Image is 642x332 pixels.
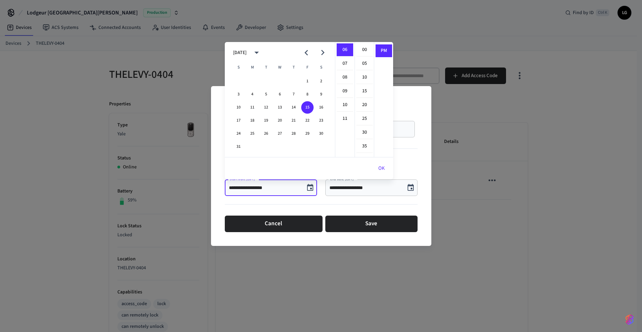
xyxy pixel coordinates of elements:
button: 15 [301,101,314,114]
button: OK [370,160,393,177]
span: Saturday [315,61,327,74]
li: 5 minutes [356,57,373,70]
button: 26 [260,127,272,140]
span: Friday [301,61,314,74]
button: 5 [260,88,272,101]
button: 3 [232,88,245,101]
ul: Select hours [335,42,355,157]
button: 20 [274,114,286,127]
li: 35 minutes [356,140,373,153]
button: 24 [232,127,245,140]
button: 2 [315,75,327,87]
li: 15 minutes [356,85,373,98]
button: 23 [315,114,327,127]
div: [DATE] [233,49,246,56]
li: 9 hours [337,85,353,98]
button: 8 [301,88,314,101]
button: Choose date, selected date is Aug 15, 2025 [303,181,317,195]
button: 4 [246,88,259,101]
button: 21 [287,114,300,127]
button: 30 [315,127,327,140]
button: 31 [232,141,245,153]
li: 7 hours [337,57,353,70]
span: Monday [246,61,259,74]
ul: Select meridiem [374,42,393,157]
button: 10 [232,101,245,114]
button: 29 [301,127,314,140]
button: 27 [274,127,286,140]
button: 11 [246,101,259,114]
button: 1 [301,75,314,87]
button: 7 [287,88,300,101]
li: PM [376,44,392,57]
button: 19 [260,114,272,127]
button: Previous month [298,44,314,61]
button: Cancel [225,216,323,232]
li: 40 minutes [356,154,373,167]
span: Tuesday [260,61,272,74]
li: 20 minutes [356,98,373,112]
li: 10 hours [337,98,353,112]
button: 6 [274,88,286,101]
li: 10 minutes [356,71,373,84]
li: 30 minutes [356,126,373,139]
button: 12 [260,101,272,114]
button: calendar view is open, switch to year view [249,44,265,61]
li: 11 hours [337,112,353,125]
button: 18 [246,114,259,127]
button: 22 [301,114,314,127]
span: Sunday [232,61,245,74]
button: 13 [274,101,286,114]
li: 0 minutes [356,43,373,56]
button: Choose date, selected date is Aug 15, 2025 [404,181,418,195]
li: 6 hours [337,43,353,56]
span: Thursday [287,61,300,74]
span: Wednesday [274,61,286,74]
button: 9 [315,88,327,101]
button: 17 [232,114,245,127]
li: 25 minutes [356,112,373,125]
button: 28 [287,127,300,140]
button: 25 [246,127,259,140]
button: 16 [315,101,327,114]
ul: Select minutes [355,42,374,157]
img: SeamLogoGradient.69752ec5.svg [625,314,634,325]
button: Next month [315,44,331,61]
button: Save [325,216,418,232]
button: 14 [287,101,300,114]
li: 8 hours [337,71,353,84]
